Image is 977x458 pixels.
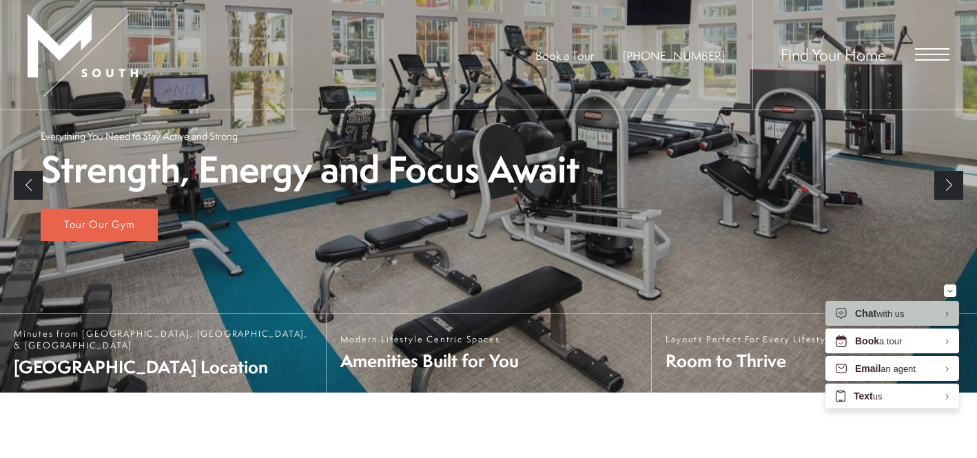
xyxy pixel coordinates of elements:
span: Tour Our Gym [64,217,135,231]
img: MSouth [28,14,138,96]
a: Next [934,171,963,200]
span: Amenities Built for You [340,348,519,373]
p: Everything You Need to Stay Active and Strong [41,129,238,143]
span: [PHONE_NUMBER] [623,48,725,63]
span: Room to Thrive [666,348,835,373]
a: Layouts Perfect For Every Lifestyle [651,314,977,393]
span: Layouts Perfect For Every Lifestyle [666,333,835,345]
a: Find Your Home [781,43,886,65]
a: Call Us at 813-570-8014 [623,48,725,63]
span: [GEOGRAPHIC_DATA] Location [14,355,312,379]
a: Tour Our Gym [41,209,158,242]
button: Open Menu [915,48,949,61]
span: Minutes from [GEOGRAPHIC_DATA], [GEOGRAPHIC_DATA], & [GEOGRAPHIC_DATA] [14,328,312,351]
a: Previous [14,171,43,200]
span: Modern Lifestyle Centric Spaces [340,333,519,345]
a: Book a Tour [535,48,594,63]
p: Strength, Energy and Focus Await [41,150,579,189]
a: Modern Lifestyle Centric Spaces [326,314,652,393]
